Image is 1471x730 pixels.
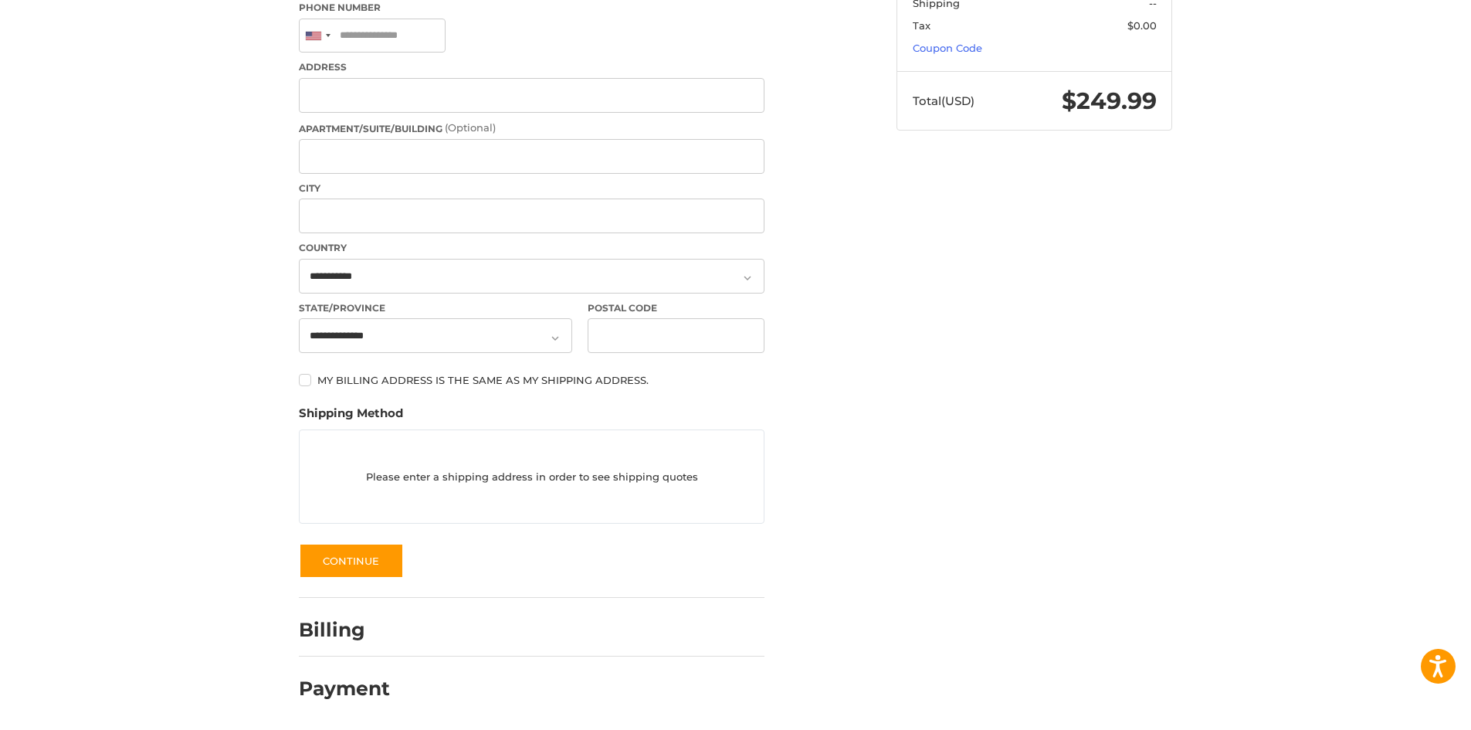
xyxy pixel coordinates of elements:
p: Please enter a shipping address in order to see shipping quotes [300,462,764,492]
span: $0.00 [1127,19,1157,32]
small: (Optional) [445,121,496,134]
iframe: Google Customer Reviews [1344,688,1471,730]
button: Continue [299,543,404,579]
a: Coupon Code [913,42,982,54]
span: Tax [913,19,930,32]
label: State/Province [299,301,572,315]
span: $249.99 [1062,87,1157,115]
span: Total (USD) [913,93,974,108]
label: My billing address is the same as my shipping address. [299,374,764,386]
div: United States: +1 [300,19,335,53]
label: City [299,182,764,195]
label: Address [299,60,764,74]
label: Phone Number [299,1,764,15]
h2: Billing [299,618,389,642]
label: Country [299,241,764,255]
label: Apartment/Suite/Building [299,121,764,136]
label: Postal Code [588,301,765,315]
h2: Payment [299,677,390,701]
legend: Shipping Method [299,405,403,430]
